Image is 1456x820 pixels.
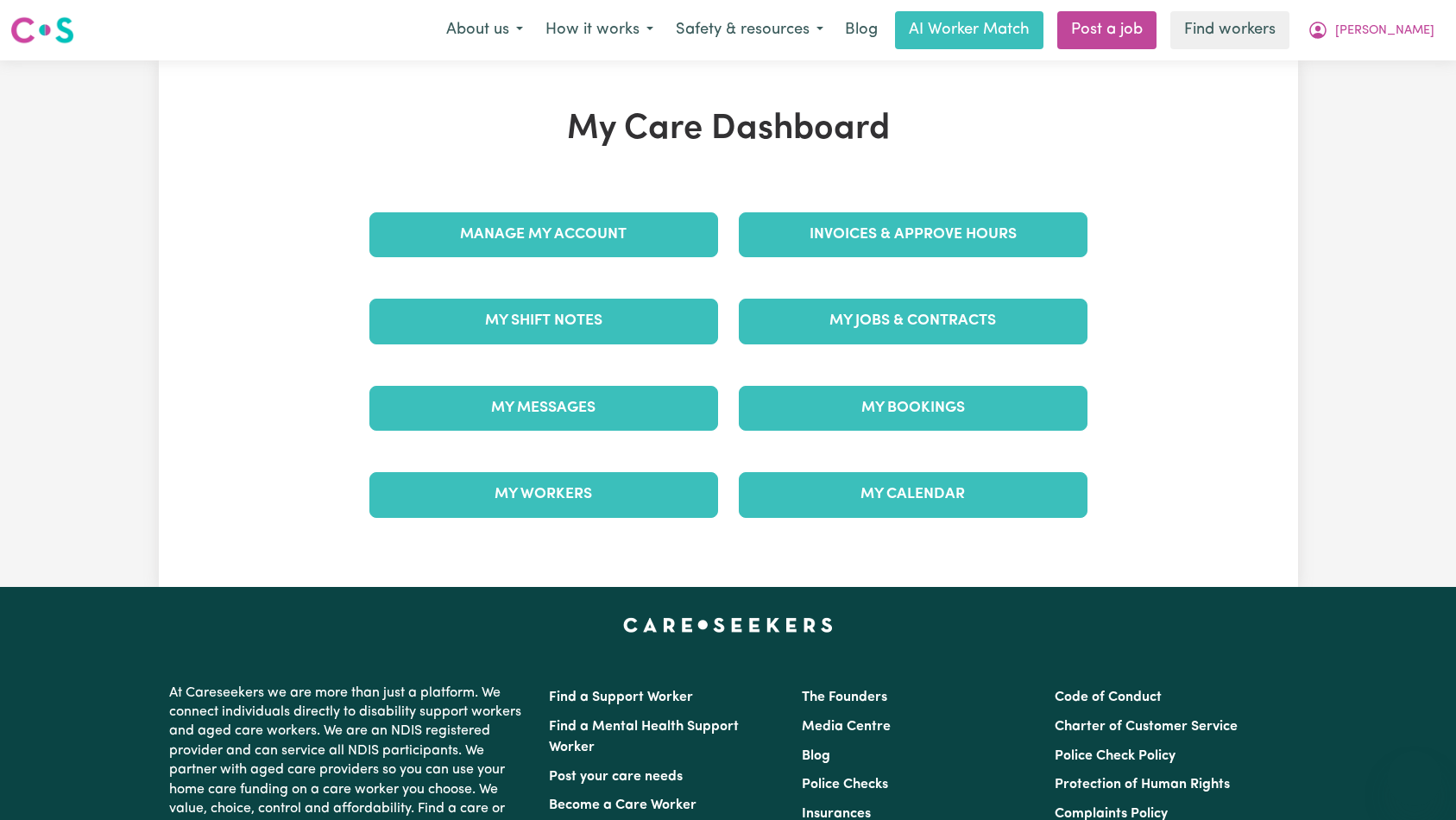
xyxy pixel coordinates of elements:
[739,386,1087,431] a: My Bookings
[665,12,835,48] button: Safety & resources
[739,212,1087,257] a: Invoices & Approve Hours
[369,299,718,344] a: My Shift Notes
[802,691,887,704] a: The Founders
[802,778,888,792] a: Police Checks
[549,798,696,812] a: Become a Care Worker
[10,10,74,50] a: Careseekers logo
[895,11,1043,49] a: AI Worker Match
[802,749,830,763] a: Blog
[739,472,1087,517] a: My Calendar
[549,691,693,704] a: Find a Support Worker
[1057,11,1157,49] a: Post a job
[359,109,1098,150] h1: My Care Dashboard
[1170,11,1289,49] a: Find workers
[1387,751,1442,806] iframe: Button to launch messaging window
[1055,691,1162,704] a: Code of Conduct
[1055,720,1238,734] a: Charter of Customer Service
[739,299,1087,344] a: My Jobs & Contracts
[623,618,833,632] a: Careseekers home page
[369,386,718,431] a: My Messages
[835,11,888,49] a: Blog
[1296,12,1446,48] button: My Account
[10,15,74,46] img: Careseekers logo
[369,472,718,517] a: My Workers
[1335,22,1434,41] span: [PERSON_NAME]
[435,12,534,48] button: About us
[369,212,718,257] a: Manage My Account
[1055,778,1230,792] a: Protection of Human Rights
[549,720,739,754] a: Find a Mental Health Support Worker
[534,12,665,48] button: How it works
[1055,749,1176,763] a: Police Check Policy
[549,770,683,784] a: Post your care needs
[802,720,891,734] a: Media Centre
